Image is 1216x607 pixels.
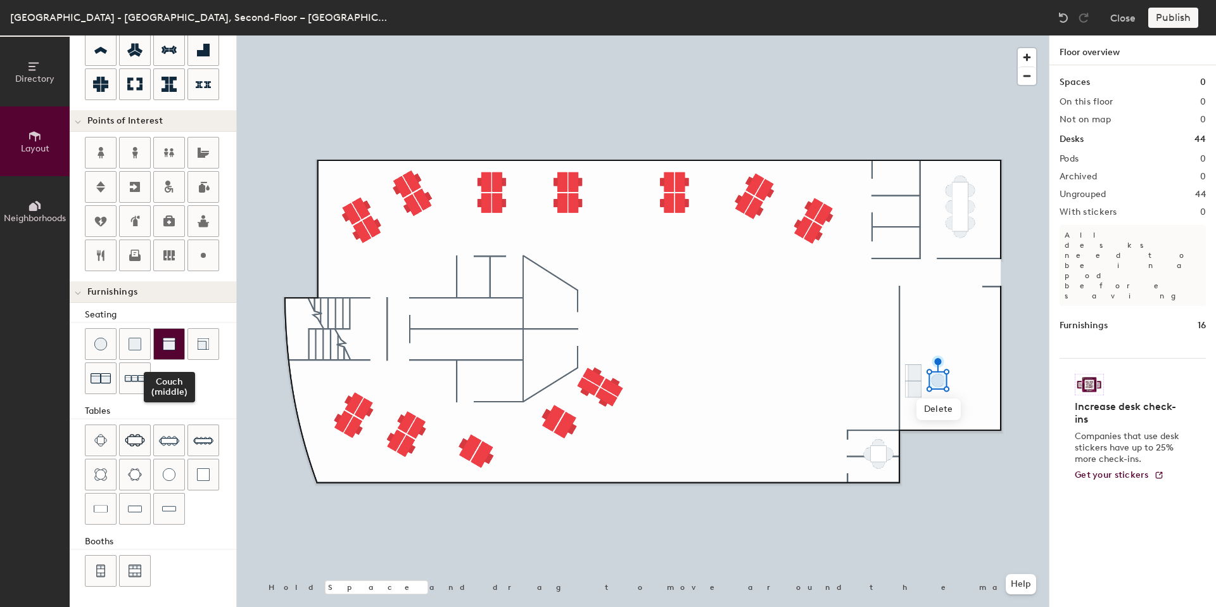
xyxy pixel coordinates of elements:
[1060,154,1079,164] h2: Pods
[163,338,175,350] img: Couch (middle)
[119,362,151,394] button: Couch (x3)
[1200,97,1206,107] h2: 0
[85,362,117,394] button: Couch (x2)
[153,459,185,490] button: Table (round)
[1075,470,1149,480] span: Get your stickers
[1075,400,1183,426] h4: Increase desk check-ins
[128,468,142,481] img: Six seat round table
[85,555,117,587] button: Four seat booth
[119,555,151,587] button: Six seat booth
[4,213,66,224] span: Neighborhoods
[85,493,117,525] button: Table (1x2)
[94,338,107,350] img: Stool
[87,116,163,126] span: Points of Interest
[87,287,137,297] span: Furnishings
[187,328,219,360] button: Couch (corner)
[187,459,219,490] button: Table (1x1)
[85,535,236,549] div: Booths
[1075,374,1104,395] img: Sticker logo
[1060,189,1106,200] h2: Ungrouped
[119,459,151,490] button: Six seat round table
[1110,8,1136,28] button: Close
[153,425,185,456] button: Eight seat table
[1195,189,1206,200] h2: 44
[94,468,107,481] img: Four seat round table
[1060,75,1090,89] h1: Spaces
[1200,154,1206,164] h2: 0
[95,565,106,577] img: Four seat booth
[128,502,142,515] img: Table (1x3)
[85,308,236,322] div: Seating
[125,369,145,388] img: Couch (x3)
[162,502,176,515] img: Table (1x4)
[1200,115,1206,125] h2: 0
[15,73,54,84] span: Directory
[197,338,210,350] img: Couch (corner)
[1049,35,1216,65] h1: Floor overview
[1057,11,1070,24] img: Undo
[1200,207,1206,217] h2: 0
[1198,319,1206,333] h1: 16
[1060,172,1097,182] h2: Archived
[187,425,219,456] button: Ten seat table
[94,434,107,447] img: Four seat table
[1060,207,1117,217] h2: With stickers
[1006,574,1036,594] button: Help
[1060,225,1206,306] p: All desks need to be in a pod before saving
[119,328,151,360] button: Cushion
[125,434,145,447] img: Six seat table
[1060,319,1108,333] h1: Furnishings
[85,459,117,490] button: Four seat round table
[119,425,151,456] button: Six seat table
[197,468,210,481] img: Table (1x1)
[1060,97,1113,107] h2: On this floor
[153,328,185,360] button: Couch (middle)Couch (middle)
[153,493,185,525] button: Table (1x4)
[1075,431,1183,465] p: Companies that use desk stickers have up to 25% more check-ins.
[1200,172,1206,182] h2: 0
[159,430,179,450] img: Eight seat table
[91,368,111,388] img: Couch (x2)
[85,425,117,456] button: Four seat table
[21,143,49,154] span: Layout
[85,404,236,418] div: Tables
[916,399,961,420] span: Delete
[85,328,117,360] button: Stool
[119,493,151,525] button: Table (1x3)
[1077,11,1090,24] img: Redo
[193,430,213,450] img: Ten seat table
[94,502,108,515] img: Table (1x2)
[163,468,175,481] img: Table (round)
[10,10,390,25] div: [GEOGRAPHIC_DATA] - [GEOGRAPHIC_DATA], Second-Floor – [GEOGRAPHIC_DATA]
[1075,470,1164,481] a: Get your stickers
[129,565,141,577] img: Six seat booth
[1194,132,1206,146] h1: 44
[1200,75,1206,89] h1: 0
[129,338,141,350] img: Cushion
[1060,132,1084,146] h1: Desks
[1060,115,1111,125] h2: Not on map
